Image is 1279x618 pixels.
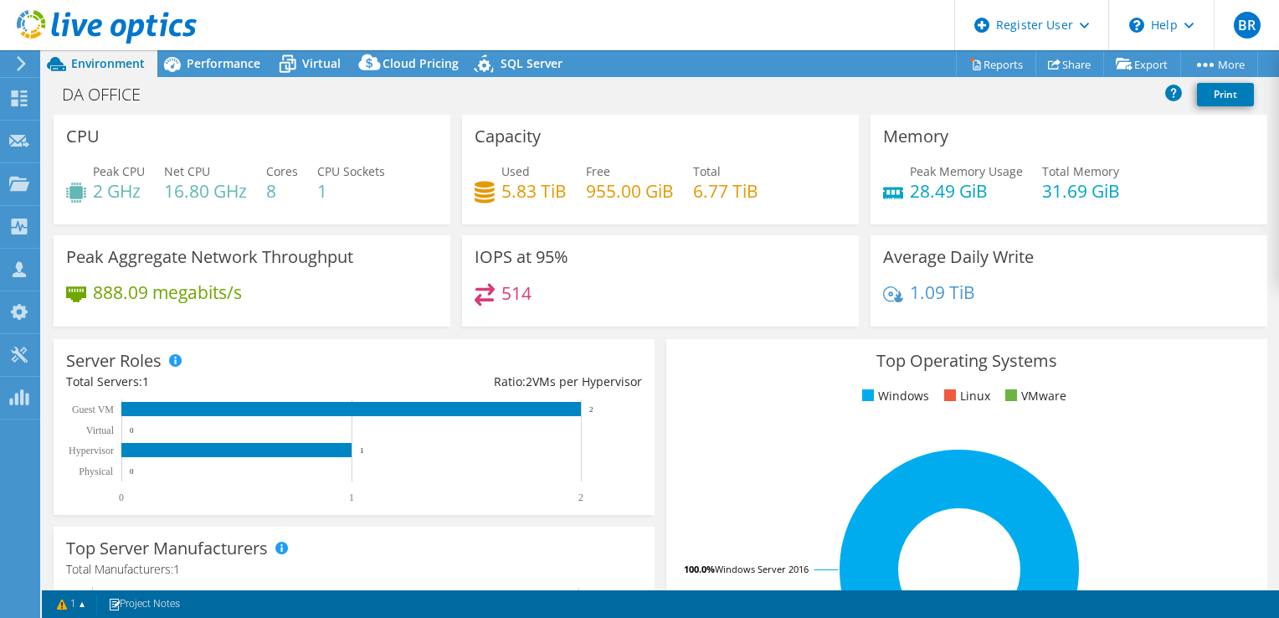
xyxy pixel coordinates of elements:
a: Reports [956,51,1036,77]
span: BR [1234,12,1261,39]
div: Ratio: VMs per Hypervisor [354,373,642,391]
h3: Average Daily Write [883,248,1034,266]
li: VMware [1001,387,1066,405]
span: Free [586,163,610,179]
h4: 1 [317,182,385,200]
text: 0 [130,426,134,435]
li: Windows [858,387,929,405]
h4: 514 [501,284,532,302]
span: Total Memory [1042,163,1119,179]
span: Environment [71,55,145,71]
text: Virtual [86,425,115,436]
span: Cores [266,163,298,179]
text: 2 [589,405,593,414]
a: Export [1103,51,1181,77]
text: 1 [349,492,354,503]
h4: 955.00 GiB [586,182,674,200]
h4: 2 GHz [93,182,145,200]
span: 1 [173,561,180,577]
a: Print [1197,83,1254,106]
text: Guest VM [72,404,114,415]
span: Peak Memory Usage [910,163,1023,179]
h4: 8 [266,182,298,200]
h4: 28.49 GiB [910,182,1023,200]
h3: Memory [883,127,948,146]
span: Virtual [302,55,341,71]
span: Cloud Pricing [383,55,459,71]
li: Linux [940,387,990,405]
svg: \n [1129,18,1144,33]
a: 1 [45,594,97,615]
text: Physical [79,466,113,477]
h3: IOPS at 95% [475,248,568,266]
span: 2 [526,373,532,389]
span: Performance [187,55,260,71]
h3: Top Operating Systems [679,352,1255,370]
span: Used [501,163,530,179]
h3: Top Server Manufacturers [66,539,268,558]
span: 1 [142,373,149,389]
span: Net CPU [164,163,210,179]
h4: 16.80 GHz [164,182,247,200]
div: Total Servers: [66,373,354,391]
a: Share [1035,51,1104,77]
a: More [1180,51,1258,77]
h4: 1.09 TiB [910,283,975,301]
text: 0 [119,492,124,503]
h4: 888.09 megabits/s [93,283,242,301]
h3: Peak Aggregate Network Throughput [66,248,353,266]
span: CPU Sockets [317,163,385,179]
h4: 31.69 GiB [1042,182,1120,200]
h1: DA OFFICE [54,85,167,104]
text: 1 [360,446,364,455]
text: Hypervisor [69,445,114,456]
span: Total [693,163,721,179]
h4: 6.77 TiB [693,182,758,200]
tspan: Windows Server 2016 [715,563,809,575]
h3: Server Roles [66,352,162,370]
h3: CPU [66,127,100,146]
h4: 5.83 TiB [501,182,567,200]
tspan: 100.0% [684,563,715,575]
text: 0 [130,467,134,476]
h3: Capacity [475,127,541,146]
span: Peak CPU [93,163,145,179]
span: SQL Server [501,55,562,71]
text: 2 [578,492,583,503]
h4: Total Manufacturers: [66,560,642,579]
a: Project Notes [96,594,192,615]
